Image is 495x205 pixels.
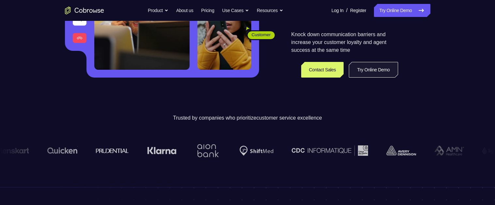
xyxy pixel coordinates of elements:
a: Log In [332,4,344,17]
a: Try Online Demo [349,62,398,78]
a: Register [350,4,366,17]
a: Pricing [201,4,214,17]
span: customer service excellence [256,115,322,121]
img: Shiftmed [239,146,273,156]
a: Go to the home page [65,7,104,14]
p: Knock down communication barriers and increase your customer loyalty and agent success at the sam... [291,31,398,54]
button: Product [148,4,168,17]
a: About us [176,4,193,17]
img: prudential [95,148,128,153]
a: Contact Sales [301,62,344,78]
img: Aion Bank [194,138,221,164]
img: avery-dennison [386,146,415,155]
img: CDC Informatique [291,145,367,155]
span: / [346,7,348,14]
button: Use Cases [222,4,249,17]
img: Klarna [147,147,176,154]
button: Resources [257,4,283,17]
a: Try Online Demo [374,4,430,17]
